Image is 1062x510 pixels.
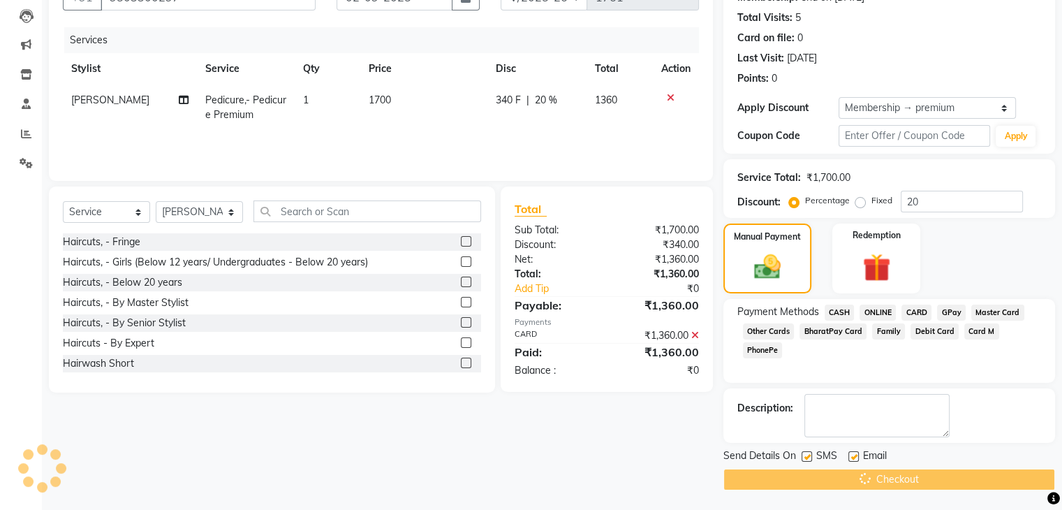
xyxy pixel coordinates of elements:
span: Send Details On [723,449,796,466]
div: Total: [504,267,607,282]
label: Redemption [853,229,901,242]
div: ₹1,360.00 [607,267,709,282]
div: Haircuts, - Fringe [63,235,140,249]
label: Fixed [871,194,892,207]
div: Description: [737,401,793,416]
div: Discount: [737,195,781,210]
div: 5 [795,10,801,25]
span: 20 % [535,93,557,108]
span: Other Cards [743,323,795,340]
span: 340 F [496,93,521,108]
div: 0 [797,31,803,45]
img: _cash.svg [746,252,789,282]
span: Debit Card [910,323,959,340]
th: Total [587,53,653,85]
span: SMS [816,449,837,466]
div: Total Visits: [737,10,792,25]
div: Balance : [504,363,607,378]
div: Haircuts, - By Senior Stylist [63,316,186,330]
span: ONLINE [860,305,896,321]
div: Paid: [504,344,607,360]
span: Pedicure,- Pedicure Premium [205,94,286,121]
div: Service Total: [737,170,801,185]
th: Service [197,53,295,85]
span: 1700 [369,94,391,106]
div: 0 [772,71,777,86]
div: ₹0 [624,282,709,296]
div: ₹1,700.00 [607,223,709,238]
span: PhonePe [743,342,783,358]
span: CASH [825,305,855,321]
div: Sub Total: [504,223,607,238]
span: [PERSON_NAME] [71,94,149,106]
a: Add Tip [504,282,624,296]
th: Action [653,53,699,85]
th: Disc [487,53,587,85]
div: Services [64,27,709,53]
div: Coupon Code [737,129,839,143]
img: _gift.svg [854,250,899,285]
span: BharatPay Card [799,323,866,340]
div: Card on file: [737,31,795,45]
div: ₹1,700.00 [806,170,850,185]
th: Price [360,53,487,85]
span: Card M [964,323,999,340]
div: Discount: [504,238,607,252]
span: Email [863,449,887,466]
div: Haircuts, - Girls (Below 12 years/ Undergraduates - Below 20 years) [63,255,368,270]
div: Points: [737,71,769,86]
div: [DATE] [787,51,817,66]
span: 1360 [595,94,617,106]
span: Family [872,323,905,340]
span: | [526,93,529,108]
input: Enter Offer / Coupon Code [839,125,991,147]
div: Net: [504,252,607,267]
span: Payment Methods [737,305,819,319]
span: GPay [937,305,966,321]
label: Percentage [805,194,850,207]
div: Hairwash Short [63,356,134,371]
div: Apply Discount [737,101,839,115]
span: Total [515,202,547,217]
div: ₹1,360.00 [607,328,709,343]
div: CARD [504,328,607,343]
span: CARD [901,305,931,321]
th: Stylist [63,53,197,85]
div: Haircuts, - By Master Stylist [63,296,189,310]
input: Search or Scan [253,201,481,222]
th: Qty [295,53,360,85]
div: Payable: [504,297,607,314]
label: Manual Payment [734,231,801,243]
div: ₹0 [607,363,709,378]
div: Payments [515,316,699,328]
div: Haircuts, - Below 20 years [63,275,182,290]
span: 1 [303,94,309,106]
div: ₹1,360.00 [607,252,709,267]
div: ₹340.00 [607,238,709,252]
div: Haircuts - By Expert [63,336,154,351]
div: ₹1,360.00 [607,344,709,360]
div: Last Visit: [737,51,784,66]
span: Master Card [971,305,1024,321]
button: Apply [996,126,1035,147]
div: ₹1,360.00 [607,297,709,314]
